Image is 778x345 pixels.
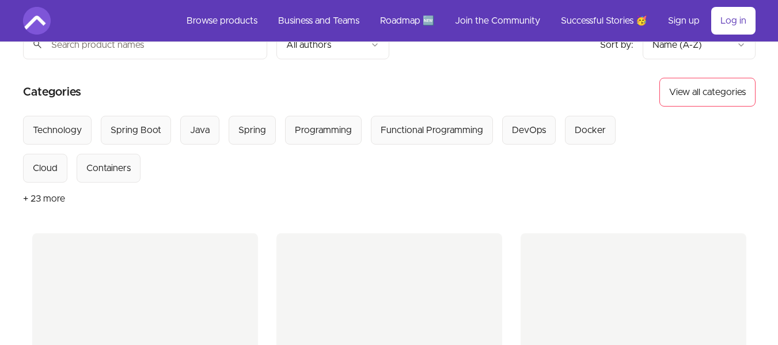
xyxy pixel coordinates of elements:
img: Amigoscode logo [23,7,51,35]
div: Technology [33,123,82,137]
div: Cloud [33,161,58,175]
div: Spring [238,123,266,137]
button: + 23 more [23,183,65,215]
a: Log in [711,7,756,35]
div: Java [190,123,210,137]
a: Sign up [659,7,709,35]
div: Spring Boot [111,123,161,137]
a: Successful Stories 🥳 [552,7,656,35]
a: Business and Teams [269,7,369,35]
a: Roadmap 🆕 [371,7,443,35]
a: Join the Community [446,7,549,35]
span: search [32,36,43,52]
a: Browse products [177,7,267,35]
h2: Categories [23,78,81,107]
input: Search product names [23,31,267,59]
div: Containers [86,161,131,175]
button: Product sort options [643,31,756,59]
div: DevOps [512,123,546,137]
button: View all categories [659,78,756,107]
span: Sort by: [600,40,633,50]
div: Programming [295,123,352,137]
button: Filter by author [276,31,389,59]
div: Functional Programming [381,123,483,137]
div: Docker [575,123,606,137]
nav: Main [177,7,756,35]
